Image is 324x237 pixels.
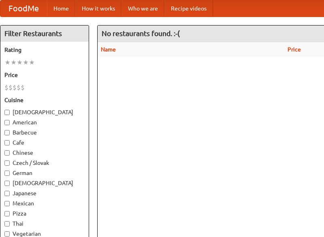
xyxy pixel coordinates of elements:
label: Chinese [4,149,85,157]
input: Mexican [4,201,10,206]
label: Cafe [4,139,85,147]
input: Thai [4,221,10,226]
label: Thai [4,220,85,228]
label: Japanese [4,189,85,197]
li: ★ [29,58,35,67]
a: How it works [75,0,122,17]
input: Japanese [4,191,10,196]
a: Price [288,46,301,53]
h5: Price [4,71,85,79]
li: $ [21,83,25,92]
input: Pizza [4,211,10,216]
label: [DEMOGRAPHIC_DATA] [4,108,85,116]
input: Barbecue [4,130,10,135]
li: $ [17,83,21,92]
li: $ [13,83,17,92]
label: [DEMOGRAPHIC_DATA] [4,179,85,187]
h5: Cuisine [4,96,85,104]
input: [DEMOGRAPHIC_DATA] [4,110,10,115]
li: ★ [17,58,23,67]
li: $ [9,83,13,92]
input: Vegetarian [4,231,10,237]
h4: Filter Restaurants [0,26,89,42]
label: Czech / Slovak [4,159,85,167]
a: FoodMe [0,0,47,17]
input: Cafe [4,140,10,145]
a: Who we are [122,0,164,17]
li: ★ [4,58,11,67]
input: American [4,120,10,125]
ng-pluralize: No restaurants found. :-( [102,30,180,37]
li: $ [4,83,9,92]
li: ★ [23,58,29,67]
input: Chinese [4,150,10,156]
label: American [4,118,85,126]
input: Czech / Slovak [4,160,10,166]
input: German [4,171,10,176]
h5: Rating [4,46,85,54]
label: Mexican [4,199,85,207]
label: German [4,169,85,177]
a: Home [47,0,75,17]
input: [DEMOGRAPHIC_DATA] [4,181,10,186]
label: Barbecue [4,128,85,137]
label: Pizza [4,209,85,218]
li: ★ [11,58,17,67]
a: Name [101,46,116,53]
a: Recipe videos [164,0,213,17]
